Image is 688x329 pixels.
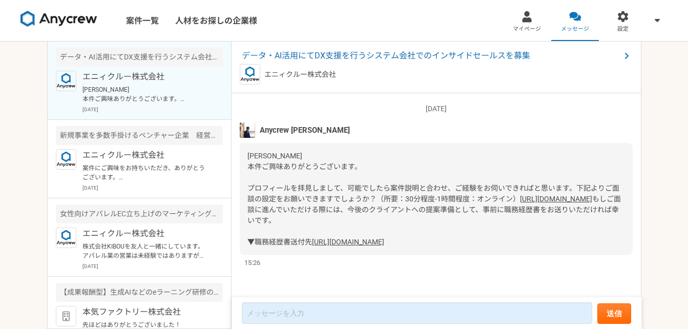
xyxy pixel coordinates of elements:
span: [PERSON_NAME] 本件ご興味ありがとうございます。 プロフィールを拝見しまして、可能でしたら案件説明と合わせ、ご経験をお伺いできればと思います。下記よりご面談の設定をお願いできますでし... [247,152,619,203]
span: 設定 [617,25,629,33]
p: エニィクルー株式会社 [82,228,209,240]
p: [DATE] [82,184,223,192]
img: 8DqYSo04kwAAAAASUVORK5CYII= [20,11,97,27]
div: 【成果報酬型】生成AIなどのeラーニング研修の商談トスアップ（営業顧問） [56,283,223,302]
span: マイページ [513,25,541,33]
p: エニィクルー株式会社 [82,71,209,83]
img: logo_text_blue_01.png [56,71,76,91]
span: メッセージ [561,25,589,33]
span: データ・AI活用にてDX支援を行うシステム会社でのインサイドセールスを募集 [242,50,620,62]
div: 新規事業を多数手掛けるベンチャー企業 経営企画室・PMO業務 [56,126,223,145]
p: [DATE] [82,106,223,113]
div: 女性向けアパレルEC立ち上げのマーケティングコンサル [56,204,223,223]
img: logo_text_blue_01.png [240,64,260,85]
a: [URL][DOMAIN_NAME] [520,195,592,203]
p: 本気ファクトリー株式会社 [82,306,209,318]
span: Anycrew [PERSON_NAME] [260,125,350,136]
span: 15:26 [244,258,260,268]
div: データ・AI活用にてDX支援を行うシステム会社でのインサイドセールスを募集 [56,48,223,67]
p: [DATE] [240,104,633,114]
button: 送信 [597,303,631,324]
p: エニィクルー株式会社 [264,69,336,80]
p: 案件にご興味をお持ちいただき、ありがとうございます。 本件、出社等の対応も必要になりますので、大阪にいらっしゃるようですと、ご対応が難しいかと思いますが、いかがでしょうか。 ぜひ、また別件でご相... [82,163,209,182]
img: logo_text_blue_01.png [56,149,76,170]
p: [PERSON_NAME] 本件ご興味ありがとうございます。 プロフィールを拝見しまして、可能でしたら案件説明と合わせ、ご経験をお伺いできればと思います。下記よりご面談の設定をお願いできますでし... [82,85,209,104]
img: tomoya_yamashita.jpeg [240,122,255,138]
img: default_org_logo-42cde973f59100197ec2c8e796e4974ac8490bb5b08a0eb061ff975e4574aa76.png [56,306,76,326]
a: [URL][DOMAIN_NAME] [312,238,384,246]
p: 株式会社KIBOUを友人と一緒にしています。 アパレル業の営業は未経験ではありますが営業をしています。 まだまだ至らない点の私ですが、是非一度お話出来ればと思います。 [82,242,209,260]
p: [DATE] [82,262,223,270]
img: logo_text_blue_01.png [56,228,76,248]
span: もしご面談に進んでいただける際には、今後のクライアントへの提案準備として、事前に職務経歴書をお送りいただければ幸いです。 ▼職務経歴書送付先 [247,195,621,246]
p: エニィクルー株式会社 [82,149,209,161]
